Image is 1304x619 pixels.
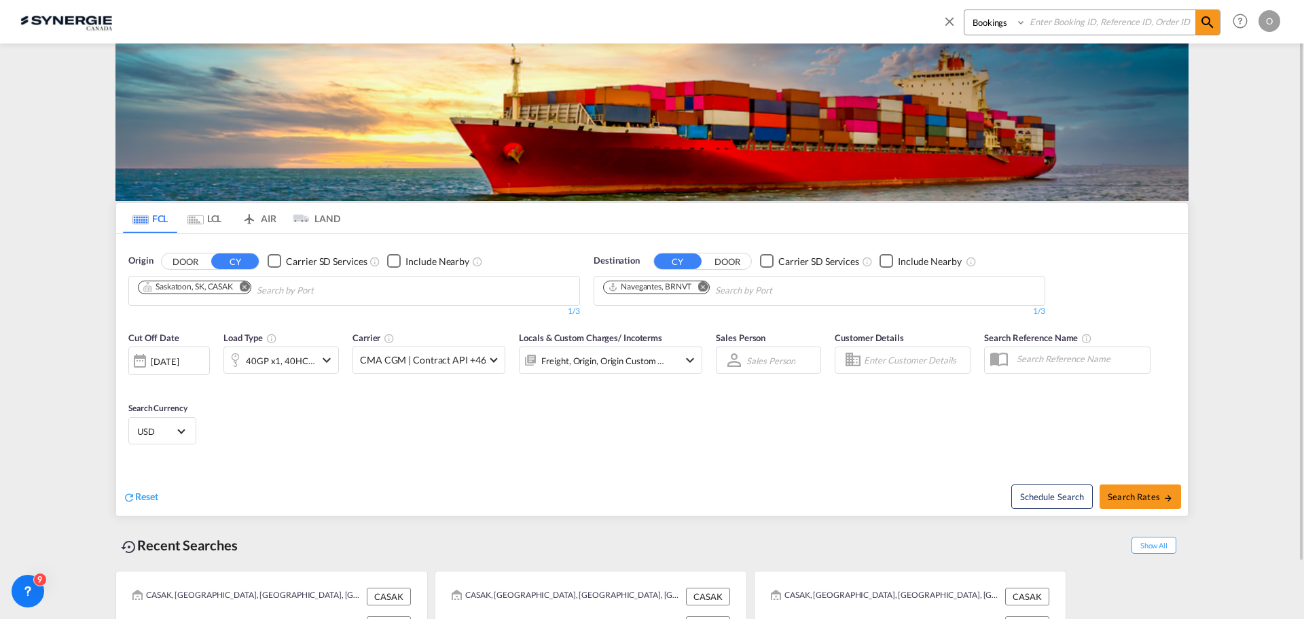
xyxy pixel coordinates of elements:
[771,588,1002,605] div: CASAK, Saskatoon, SK, Canada, North America, Americas
[286,203,340,233] md-tab-item: LAND
[715,280,844,302] input: Chips input.
[835,332,903,343] span: Customer Details
[123,491,135,503] md-icon: icon-refresh
[128,332,179,343] span: Cut Off Date
[387,254,469,268] md-checkbox: Checkbox No Ink
[745,351,797,370] md-select: Sales Person
[704,253,751,269] button: DOOR
[132,588,363,605] div: CASAK, Saskatoon, SK, Canada, North America, Americas
[966,256,977,267] md-icon: Unchecked: Ignores neighbouring ports when fetching rates.Checked : Includes neighbouring ports w...
[686,588,730,605] div: CASAK
[1195,10,1220,35] span: icon-magnify
[594,306,1045,317] div: 1/3
[452,588,683,605] div: CASAK, Saskatoon, SK, Canada, North America, Americas
[519,332,662,343] span: Locals & Custom Charges
[405,255,469,268] div: Include Nearby
[257,280,386,302] input: Chips input.
[541,351,665,370] div: Freight Origin Origin Custom Destination Destination Custom Factory Stuffing
[1100,484,1181,509] button: Search Ratesicon-arrow-right
[1010,349,1150,369] input: Search Reference Name
[864,350,966,370] input: Enter Customer Details
[223,332,277,343] span: Load Type
[211,253,259,269] button: CY
[286,255,367,268] div: Carrier SD Services
[319,352,335,368] md-icon: icon-chevron-down
[778,255,859,268] div: Carrier SD Services
[151,355,179,368] div: [DATE]
[1131,537,1176,554] span: Show All
[1229,10,1258,34] div: Help
[1108,491,1173,502] span: Search Rates
[716,332,765,343] span: Sales Person
[1229,10,1252,33] span: Help
[136,277,391,302] md-chips-wrap: Chips container. Use arrow keys to select chips.
[123,490,158,505] div: icon-refreshReset
[128,347,210,375] div: [DATE]
[369,256,380,267] md-icon: Unchecked: Search for CY (Container Yard) services for all selected carriers.Checked : Search for...
[942,10,964,42] span: icon-close
[1258,10,1280,32] div: O
[654,253,702,269] button: CY
[760,254,859,268] md-checkbox: Checkbox No Ink
[384,333,395,344] md-icon: The selected Trucker/Carrierwill be displayed in the rate results If the rates are from another f...
[128,403,187,413] span: Search Currency
[241,211,257,221] md-icon: icon-airplane
[1081,333,1092,344] md-icon: Your search will be saved by the below given name
[1199,14,1216,31] md-icon: icon-magnify
[143,281,233,293] div: Saskatoon, SK, CASAK
[136,421,189,441] md-select: Select Currency: $ USDUnited States Dollar
[608,281,694,293] div: Press delete to remove this chip.
[898,255,962,268] div: Include Nearby
[266,333,277,344] md-icon: icon-information-outline
[116,234,1188,516] div: OriginDOOR CY Checkbox No InkUnchecked: Search for CY (Container Yard) services for all selected ...
[942,14,957,29] md-icon: icon-close
[594,254,640,268] span: Destination
[232,203,286,233] md-tab-item: AIR
[123,203,177,233] md-tab-item: FCL
[177,203,232,233] md-tab-item: LCL
[268,254,367,268] md-checkbox: Checkbox No Ink
[121,539,137,555] md-icon: icon-backup-restore
[128,374,139,392] md-datepicker: Select
[608,281,691,293] div: Navegantes, BRNVT
[519,347,702,374] div: Freight Origin Origin Custom Destination Destination Custom Factory Stuffingicon-chevron-down
[1026,10,1195,34] input: Enter Booking ID, Reference ID, Order ID
[862,256,873,267] md-icon: Unchecked: Search for CY (Container Yard) services for all selected carriers.Checked : Search for...
[128,306,580,317] div: 1/3
[984,332,1092,343] span: Search Reference Name
[162,253,209,269] button: DOOR
[618,332,662,343] span: / Incoterms
[115,43,1189,201] img: LCL+%26+FCL+BACKGROUND.png
[135,491,158,502] span: Reset
[360,353,486,367] span: CMA CGM | Contract API +46
[230,281,251,295] button: Remove
[689,281,709,295] button: Remove
[246,351,315,370] div: 40GP x1 40HC x1
[601,277,850,302] md-chips-wrap: Chips container. Use arrow keys to select chips.
[1163,493,1173,503] md-icon: icon-arrow-right
[367,588,411,605] div: CASAK
[20,6,112,37] img: 1f56c880d42311ef80fc7dca854c8e59.png
[143,281,236,293] div: Press delete to remove this chip.
[352,332,395,343] span: Carrier
[128,254,153,268] span: Origin
[1011,484,1093,509] button: Note: By default Schedule search will only considerorigin ports, destination ports and cut off da...
[682,352,698,368] md-icon: icon-chevron-down
[137,425,175,438] span: USD
[123,203,340,233] md-pagination-wrapper: Use the left and right arrow keys to navigate between tabs
[880,254,962,268] md-checkbox: Checkbox No Ink
[223,347,339,374] div: 40GP x1 40HC x1icon-chevron-down
[1005,588,1049,605] div: CASAK
[472,256,483,267] md-icon: Unchecked: Ignores neighbouring ports when fetching rates.Checked : Includes neighbouring ports w...
[115,530,243,561] div: Recent Searches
